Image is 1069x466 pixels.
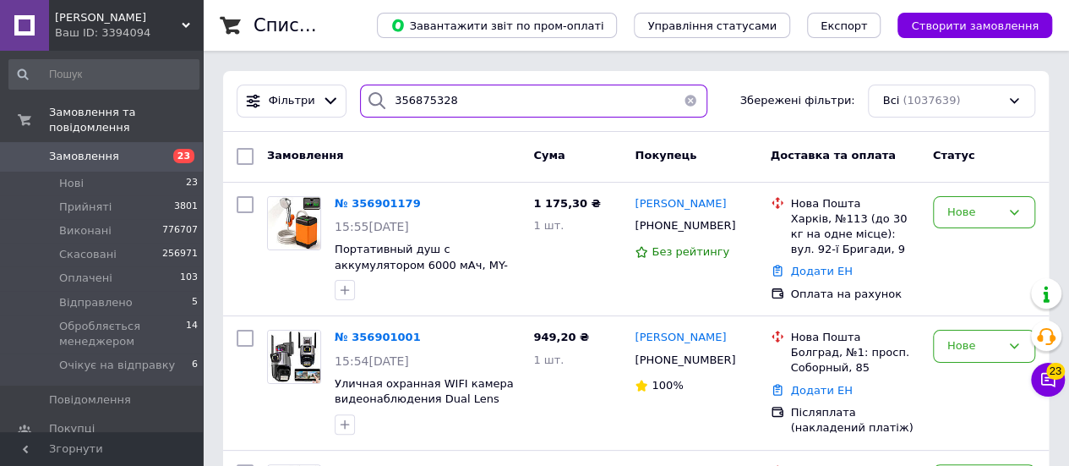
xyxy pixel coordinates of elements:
[335,377,514,437] a: Уличная охранная WIFI камера видеонаблюдения Dual Lens 6MP / Поворотная камера наблюдения с сиреной
[652,379,683,392] span: 100%
[8,59,199,90] input: Пошук
[882,93,899,109] span: Всі
[635,196,726,212] a: [PERSON_NAME]
[635,330,726,346] a: [PERSON_NAME]
[1046,363,1065,380] span: 23
[254,15,425,36] h1: Список замовлень
[791,330,919,345] div: Нова Пошта
[533,331,589,343] span: 949,20 ₴
[59,223,112,238] span: Виконані
[533,149,564,162] span: Cума
[635,197,726,210] span: [PERSON_NAME]
[59,247,117,262] span: Скасовані
[377,13,617,38] button: Завантажити звіт по пром-оплаті
[59,176,84,191] span: Нові
[533,219,564,232] span: 1 шт.
[791,265,853,277] a: Додати ЕН
[533,354,564,366] span: 1 шт.
[807,13,881,38] button: Експорт
[740,93,855,109] span: Збережені фільтри:
[335,243,508,318] a: Портативный душ с аккумулятором 6000 мАч, MY-880 / Мобильный душ для кемпинга / Душ с цифровым ин...
[390,18,603,33] span: Завантажити звіт по пром-оплаті
[335,354,409,368] span: 15:54[DATE]
[674,85,707,118] button: Очистить
[933,149,975,162] span: Статус
[59,271,112,286] span: Оплачені
[911,19,1039,32] span: Створити замовлення
[59,295,133,310] span: Відправлено
[897,13,1052,38] button: Створити замовлення
[791,211,919,258] div: Харків, №113 (до 30 кг на одне місце): вул. 92-ї Бригади, 9
[335,197,421,210] a: № 356901179
[635,354,735,366] span: [PHONE_NUMBER]
[267,149,343,162] span: Замовлення
[59,358,175,373] span: Очікує на відправку
[821,19,868,32] span: Експорт
[162,247,198,262] span: 256971
[791,405,919,436] div: Післяплата (накладений платіж)
[335,220,409,233] span: 15:55[DATE]
[268,197,320,249] img: Фото товару
[59,319,186,349] span: Обробляється менеджером
[186,319,198,349] span: 14
[49,149,119,164] span: Замовлення
[533,197,600,210] span: 1 175,30 ₴
[269,93,315,109] span: Фільтри
[903,94,960,107] span: (1037639)
[49,421,95,436] span: Покупці
[335,331,421,343] a: № 356901001
[771,149,896,162] span: Доставка та оплата
[791,196,919,211] div: Нова Пошта
[162,223,198,238] span: 776707
[59,200,112,215] span: Прийняті
[49,105,203,135] span: Замовлення та повідомлення
[174,200,198,215] span: 3801
[55,10,182,25] span: HUGO
[173,149,194,163] span: 23
[634,13,790,38] button: Управління статусами
[268,331,320,383] img: Фото товару
[652,245,729,258] span: Без рейтингу
[635,149,696,162] span: Покупець
[791,345,919,376] div: Болград, №1: просп. Соборный, 85
[360,85,707,118] input: Пошук за номером замовлення, ПІБ покупця, номером телефону, Email, номером накладної
[947,337,1001,355] div: Нове
[791,384,853,397] a: Додати ЕН
[647,19,777,32] span: Управління статусами
[267,196,321,250] a: Фото товару
[186,176,198,191] span: 23
[791,287,919,302] div: Оплата на рахунок
[192,295,198,310] span: 5
[267,330,321,384] a: Фото товару
[881,19,1052,31] a: Створити замовлення
[635,331,726,343] span: [PERSON_NAME]
[49,392,131,408] span: Повідомлення
[55,25,203,41] div: Ваш ID: 3394094
[947,204,1001,222] div: Нове
[180,271,198,286] span: 103
[635,219,735,232] span: [PHONE_NUMBER]
[192,358,198,373] span: 6
[1031,363,1065,397] button: Чат з покупцем23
